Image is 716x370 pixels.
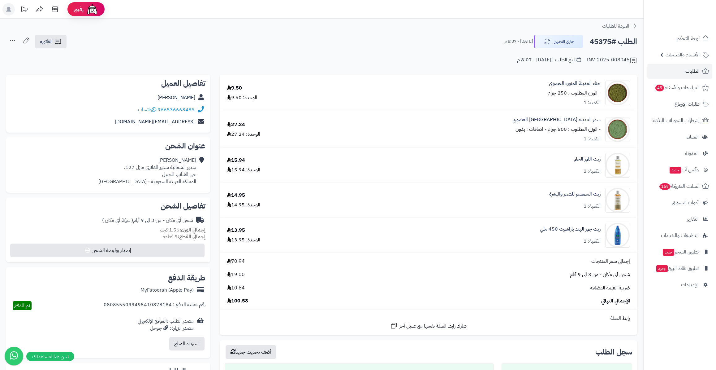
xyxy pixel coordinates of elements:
div: مصدر الطلب :الموقع الإلكتروني [138,318,194,332]
span: تطبيق نقاط البيع [656,264,699,273]
span: الطلبات [685,67,700,76]
img: 1738178764-Parachute%20Coconut%20Oil%20500ml-90x90.jpg [606,223,630,248]
a: 966536668485 [157,106,195,113]
a: العملاء [647,130,712,144]
span: طلبات الإرجاع [675,100,700,108]
span: الفاتورة [40,38,53,45]
a: المراجعات والأسئلة45 [647,80,712,95]
button: إصدار بوليصة الشحن [10,244,205,257]
span: تم الدفع [14,302,30,309]
h2: الطلب #45375 [590,35,637,48]
a: إشعارات التحويلات البنكية [647,113,712,128]
a: الإعدادات [647,277,712,292]
h2: عنوان الشحن [11,142,205,150]
span: جديد [670,167,681,174]
div: تاريخ الطلب : [DATE] - 8:07 م [517,56,581,64]
span: رفيق [74,6,84,13]
div: 13.95 [227,227,245,234]
div: الكمية: 1 [584,135,601,143]
small: - اضافات : بدون [515,126,546,133]
div: الوحدة: 27.24 [227,131,260,138]
img: 1703318732-Nabateen%20Sweet%20Almond%20Oil-90x90.jpg [606,153,630,178]
div: رابط السلة [222,315,635,322]
img: 1735752319-Sesame-Oil-100ml%20v02-90x90.jpg [606,188,630,213]
a: زيت جوز الهند باراشوت 450 ملي [540,226,601,233]
img: ai-face.png [86,3,98,15]
a: التقارير [647,212,712,227]
a: المدونة [647,146,712,161]
a: العودة للطلبات [602,22,637,30]
div: الكمية: 1 [584,99,601,106]
span: السلات المتروكة [659,182,700,191]
span: جديد [656,265,668,272]
a: سدر المدينة [GEOGRAPHIC_DATA] العضوي [513,116,601,123]
button: استرداد المبلغ [169,337,205,350]
small: 5 قطعة [163,233,205,240]
a: [EMAIL_ADDRESS][DOMAIN_NAME] [115,118,195,126]
h2: تفاصيل العميل [11,80,205,87]
img: logo-2.png [674,17,710,30]
span: 45 [655,85,664,91]
div: INV-2025-008045 [587,56,637,64]
span: 159 [659,183,671,190]
div: 27.24 [227,121,245,128]
span: شارك رابط السلة نفسها مع عميل آخر [399,323,467,330]
span: شحن أي مكان - من 3 الى 9 أيام [570,271,630,278]
span: 10.64 [227,284,245,292]
a: شارك رابط السلة نفسها مع عميل آخر [390,322,467,330]
span: إجمالي سعر المنتجات [591,258,630,265]
span: الإجمالي النهائي [601,297,630,305]
small: 1.56 كجم [160,226,205,234]
a: الطلبات [647,64,712,79]
span: 100.58 [227,297,248,305]
div: [PERSON_NAME] سدير الشمالية سدير الدائري منزل 127، حي الفناتير، الجبيل المملكة العربية السعودية -... [98,157,196,185]
div: 15.94 [227,157,245,164]
a: أدوات التسويق [647,195,712,210]
a: [PERSON_NAME] [157,94,195,101]
a: الفاتورة [35,35,67,48]
span: 19.00 [227,271,245,278]
span: ضريبة القيمة المضافة [590,284,630,292]
a: حناء المدينة المنورة العضوي [549,80,601,87]
span: 70.94 [227,258,245,265]
small: [DATE] - 8:07 م [504,38,533,45]
span: تطبيق المتجر [662,248,699,256]
a: السلات المتروكة159 [647,179,712,194]
div: الكمية: 1 [584,238,601,245]
span: أدوات التسويق [672,198,699,207]
span: المدونة [685,149,699,158]
strong: إجمالي القطع: [178,233,205,240]
span: لوحة التحكم [677,34,700,43]
div: 14.95 [227,192,245,199]
h2: تفاصيل الشحن [11,202,205,210]
a: زيت اللوز الحلو [574,156,601,163]
small: - الوزن المطلوب : 500 جرام [548,126,601,133]
h2: طريقة الدفع [168,274,205,282]
a: وآتس آبجديد [647,162,712,177]
span: ( شركة أي مكان ) [102,217,133,224]
div: 9.50 [227,85,242,92]
span: وآتس آب [669,165,699,174]
a: لوحة التحكم [647,31,712,46]
a: واتساب [138,106,156,113]
div: الوحدة: 9.50 [227,94,257,101]
div: MyFatoorah (Apple Pay) [140,287,194,294]
span: المراجعات والأسئلة [655,83,700,92]
img: 1690052262-Seder%20Leaves%20Powder%20Organic-90x90.jpg [606,117,630,142]
strong: إجمالي الوزن: [179,226,205,234]
div: الوحدة: 14.95 [227,201,260,209]
div: مصدر الزيارة: جوجل [138,325,194,332]
h3: سجل الطلب [595,348,632,356]
a: طلبات الإرجاع [647,97,712,112]
span: التطبيقات والخدمات [661,231,699,240]
div: الوحدة: 13.95 [227,236,260,244]
div: الكمية: 1 [584,203,601,210]
a: التطبيقات والخدمات [647,228,712,243]
span: إشعارات التحويلات البنكية [653,116,700,125]
span: التقارير [687,215,699,223]
span: العملاء [687,133,699,141]
div: شحن أي مكان - من 3 الى 9 أيام [102,217,193,224]
span: العودة للطلبات [602,22,629,30]
span: الإعدادات [681,280,699,289]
